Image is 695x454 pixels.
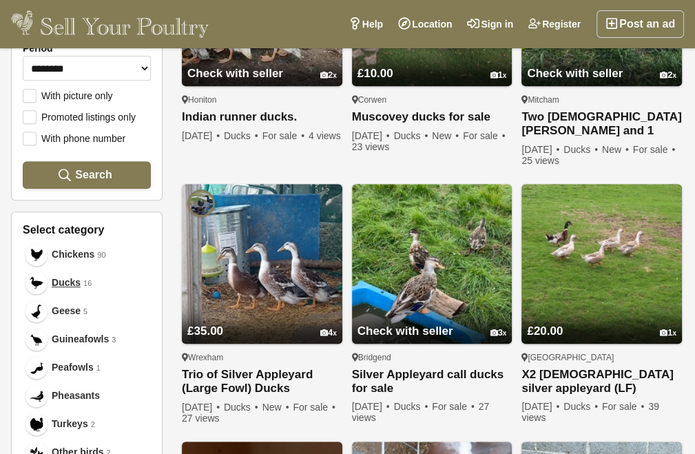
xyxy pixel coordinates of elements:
[30,417,43,431] img: Turkeys
[23,410,151,438] a: Turkeys Turkeys 2
[341,10,391,38] a: Help
[182,130,221,141] span: [DATE]
[112,334,116,346] em: 3
[352,184,512,344] img: Silver Appleyard call ducks for sale
[52,247,94,262] span: Chickens
[96,362,101,374] em: 1
[182,94,342,105] div: Honiton
[182,352,342,363] div: Wrexham
[391,10,459,38] a: Location
[52,304,81,318] span: Geese
[23,223,151,236] h3: Select category
[352,41,512,86] a: £10.00 1
[182,413,219,424] span: 27 views
[83,306,87,318] em: 5
[563,401,599,412] span: Ducks
[521,352,682,363] div: [GEOGRAPHIC_DATA]
[394,401,430,412] span: Ducks
[293,402,336,413] span: For sale
[352,368,512,395] a: Silver Appleyard call ducks for sale
[352,401,490,423] span: 27 views
[91,419,95,431] em: 2
[182,110,342,125] a: Indian runner ducks.
[463,130,506,141] span: For sale
[23,161,151,189] button: Search
[23,353,151,382] a: Peafowls Peafowls 1
[521,41,682,86] a: Check with seller 2
[97,249,105,261] em: 90
[602,144,630,155] span: New
[309,130,341,141] span: 4 views
[521,368,682,395] a: X2 [DEMOGRAPHIC_DATA] silver appleyard (LF)
[182,41,342,86] a: Check with seller 2
[521,110,682,138] a: Two [DEMOGRAPHIC_DATA] [PERSON_NAME] and 1 small white chicken
[187,324,223,338] span: £35.00
[352,401,391,412] span: [DATE]
[182,368,342,396] a: Trio of Silver Appleyard (Large Fowl) Ducks Available
[320,328,337,338] div: 4
[432,401,475,412] span: For sale
[597,10,684,38] a: Post an ad
[352,110,512,125] a: Muscovey ducks for sale
[30,333,43,347] img: Guineafowls
[262,402,291,413] span: New
[490,70,506,81] div: 1
[521,401,659,423] span: 39 views
[563,144,599,155] span: Ducks
[30,305,43,318] img: Geese
[521,10,588,38] a: Register
[224,402,260,413] span: Ducks
[224,130,260,141] span: Ducks
[30,248,43,262] img: Chickens
[521,184,682,344] img: X2 female silver appleyard (LF)
[660,328,676,338] div: 1
[320,70,337,81] div: 2
[660,70,676,81] div: 2
[602,401,645,412] span: For sale
[182,184,342,344] img: Trio of Silver Appleyard (Large Fowl) Ducks Available
[357,324,453,338] span: Check with seller
[352,352,512,363] div: Bridgend
[527,324,563,338] span: £20.00
[182,298,342,344] a: £35.00 4
[633,144,676,155] span: For sale
[52,360,94,375] span: Peafowls
[521,401,561,412] span: [DATE]
[521,94,682,105] div: Mitcham
[357,67,393,80] span: £10.00
[459,10,521,38] a: Sign in
[23,382,151,410] a: Pheasants Pheasants
[23,325,151,353] a: Guineafowls Guineafowls 3
[30,389,43,403] img: Pheasants
[352,130,391,141] span: [DATE]
[75,168,112,181] span: Search
[23,43,151,54] label: Period
[23,110,136,123] label: Promoted listings only
[23,240,151,269] a: Chickens Chickens 90
[30,276,43,290] img: Ducks
[23,297,151,325] a: Geese Geese 5
[521,144,561,155] span: [DATE]
[490,328,506,338] div: 3
[23,132,125,144] label: With phone number
[23,269,151,297] a: Ducks Ducks 16
[187,67,283,80] span: Check with seller
[52,276,81,290] span: Ducks
[187,189,215,217] img: Kate Unitt
[83,278,92,289] em: 16
[23,89,112,101] label: With picture only
[11,10,209,38] img: Sell Your Poultry
[352,298,512,344] a: Check with seller 3
[432,130,460,141] span: New
[52,332,109,347] span: Guineafowls
[52,417,88,431] span: Turkeys
[521,298,682,344] a: £20.00 1
[352,141,389,152] span: 23 views
[30,361,43,375] img: Peafowls
[527,67,623,80] span: Check with seller
[262,130,306,141] span: For sale
[394,130,430,141] span: Ducks
[352,94,512,105] div: Corwen
[521,155,559,166] span: 25 views
[52,389,100,403] span: Pheasants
